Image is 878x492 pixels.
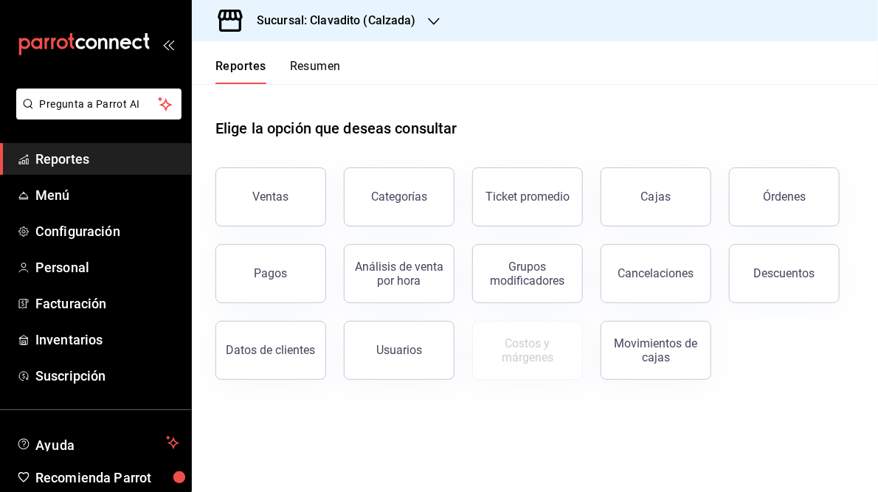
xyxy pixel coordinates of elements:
[344,167,454,226] button: Categorías
[729,167,840,226] button: Órdenes
[763,190,806,204] div: Órdenes
[16,89,182,119] button: Pregunta a Parrot AI
[610,336,702,364] div: Movimientos de cajas
[353,260,445,288] div: Análisis de venta por hora
[472,167,583,226] button: Ticket promedio
[227,343,316,357] div: Datos de clientes
[10,107,182,122] a: Pregunta a Parrot AI
[215,244,326,303] button: Pagos
[754,266,815,280] div: Descuentos
[215,167,326,226] button: Ventas
[601,321,711,380] button: Movimientos de cajas
[482,260,573,288] div: Grupos modificadores
[35,221,179,241] span: Configuración
[215,321,326,380] button: Datos de clientes
[215,117,457,139] h1: Elige la opción que deseas consultar
[35,257,179,277] span: Personal
[729,244,840,303] button: Descuentos
[344,321,454,380] button: Usuarios
[290,59,341,84] button: Resumen
[641,188,671,206] div: Cajas
[255,266,288,280] div: Pagos
[485,190,570,204] div: Ticket promedio
[472,321,583,380] button: Contrata inventarios para ver este reporte
[376,343,422,357] div: Usuarios
[344,244,454,303] button: Análisis de venta por hora
[472,244,583,303] button: Grupos modificadores
[35,294,179,313] span: Facturación
[245,12,416,30] h3: Sucursal: Clavadito (Calzada)
[35,366,179,386] span: Suscripción
[601,167,711,226] a: Cajas
[215,59,266,84] button: Reportes
[371,190,427,204] div: Categorías
[35,468,179,488] span: Recomienda Parrot
[618,266,694,280] div: Cancelaciones
[482,336,573,364] div: Costos y márgenes
[35,330,179,350] span: Inventarios
[162,38,174,50] button: open_drawer_menu
[40,97,159,112] span: Pregunta a Parrot AI
[35,185,179,205] span: Menú
[601,244,711,303] button: Cancelaciones
[253,190,289,204] div: Ventas
[215,59,341,84] div: navigation tabs
[35,434,160,451] span: Ayuda
[35,149,179,169] span: Reportes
